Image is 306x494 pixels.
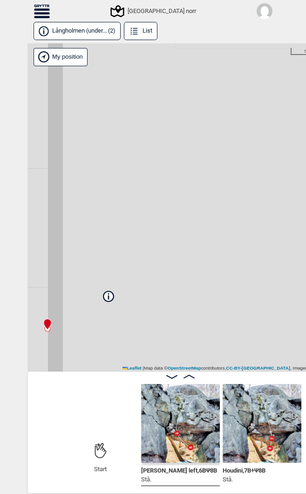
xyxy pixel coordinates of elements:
[141,384,220,463] img: Houdini left
[112,6,196,17] div: [GEOGRAPHIC_DATA] norr
[223,384,301,463] img: Houdini
[143,365,144,370] span: |
[257,3,272,19] img: User fallback1
[124,22,158,40] button: List
[34,48,88,66] div: Show my position
[122,365,142,370] a: Leaflet
[168,365,201,370] a: OpenStreetMap
[34,22,121,40] button: Långholmen (under... (2)
[141,475,217,484] p: Stå.
[141,465,217,474] span: [PERSON_NAME] left , 6B Ψ 8B
[223,465,265,474] span: Houdini , 7B+ Ψ 8B
[223,475,265,484] p: Stå.
[226,365,290,370] a: CC-BY-[GEOGRAPHIC_DATA]
[94,466,107,473] span: Start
